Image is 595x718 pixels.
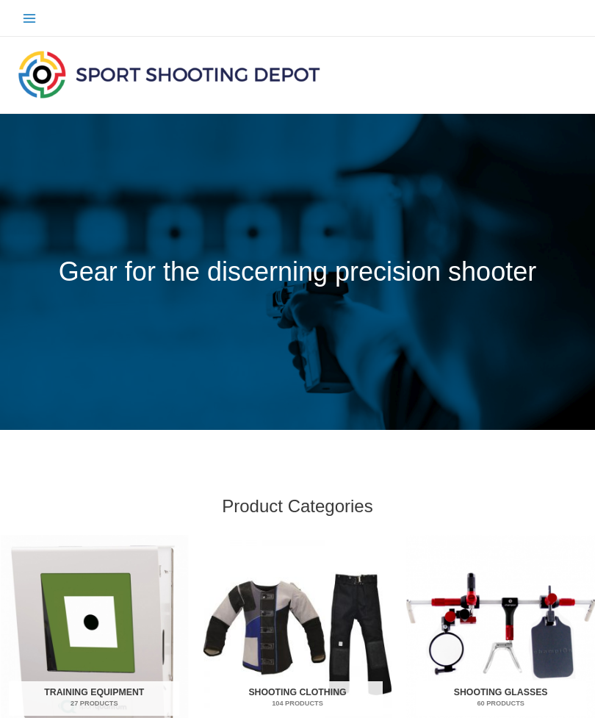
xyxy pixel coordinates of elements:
h2: Shooting Glasses [416,681,586,716]
button: Main menu toggle [15,4,43,32]
h2: Shooting Clothing [212,681,383,716]
p: Gear for the discerning precision shooter [40,248,555,297]
mark: 104 Products [212,699,383,709]
img: Sport Shooting Depot [15,47,323,101]
mark: 27 Products [9,699,179,709]
mark: 60 Products [416,699,586,709]
h2: Training Equipment [9,681,179,716]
